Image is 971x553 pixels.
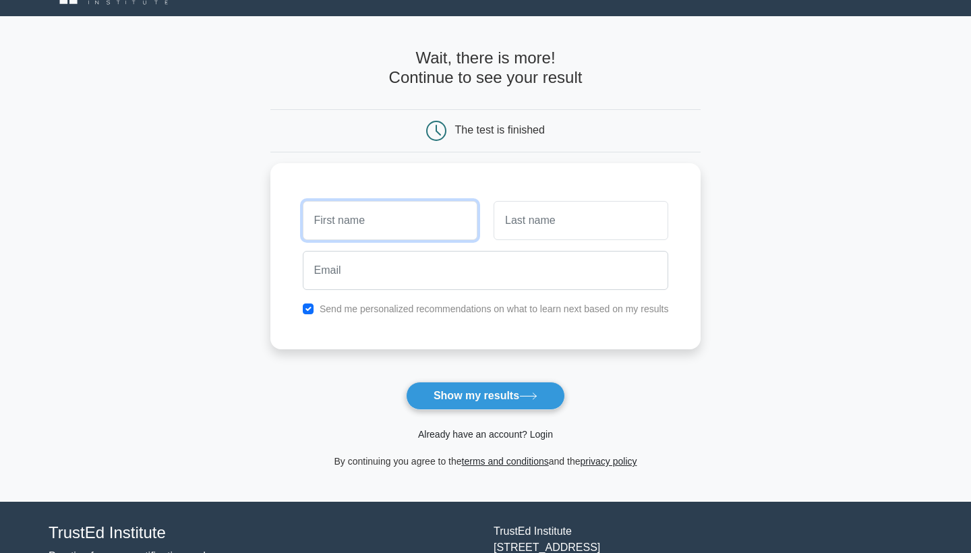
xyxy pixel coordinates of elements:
[418,429,553,440] a: Already have an account? Login
[303,251,669,290] input: Email
[494,201,668,240] input: Last name
[455,124,545,136] div: The test is finished
[49,523,477,543] h4: TrustEd Institute
[581,456,637,467] a: privacy policy
[262,453,709,469] div: By continuing you agree to the and the
[270,49,701,88] h4: Wait, there is more! Continue to see your result
[303,201,477,240] input: First name
[462,456,549,467] a: terms and conditions
[320,303,669,314] label: Send me personalized recommendations on what to learn next based on my results
[406,382,565,410] button: Show my results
